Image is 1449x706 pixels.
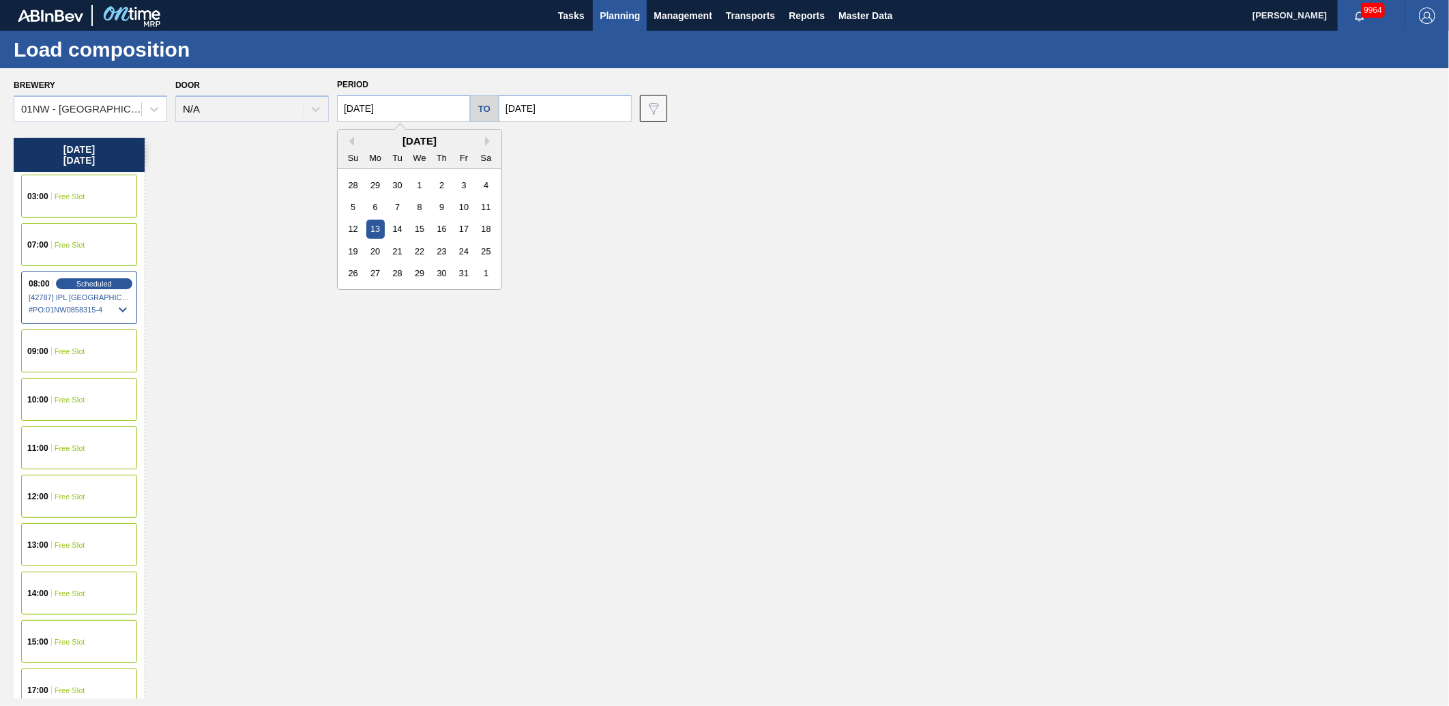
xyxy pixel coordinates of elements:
div: Choose Saturday, November 1st, 2025 [477,264,495,282]
span: 07:00 [27,241,48,249]
span: Free Slot [55,396,85,404]
span: Free Slot [55,444,85,452]
div: Choose Wednesday, October 8th, 2025 [410,198,428,216]
div: [DATE] [DATE] [14,138,145,172]
span: 10:00 [27,396,48,404]
span: 12:00 [27,492,48,501]
div: Choose Tuesday, October 28th, 2025 [388,264,407,282]
div: Choose Wednesday, October 29th, 2025 [410,264,428,282]
div: Th [433,149,451,167]
span: Master Data [838,8,892,24]
div: Choose Monday, October 13th, 2025 [366,220,385,238]
div: Choose Thursday, October 2nd, 2025 [433,176,451,194]
h1: Load composition [14,42,256,57]
span: 9964 [1361,3,1385,18]
div: Choose Friday, October 31st, 2025 [454,264,473,282]
span: 15:00 [27,638,48,646]
div: Choose Friday, October 17th, 2025 [454,220,473,238]
div: Choose Tuesday, October 7th, 2025 [388,198,407,216]
span: Planning [600,8,640,24]
div: Mo [366,149,385,167]
span: 17:00 [27,686,48,694]
div: Choose Tuesday, October 21st, 2025 [388,242,407,261]
span: Free Slot [55,492,85,501]
div: Choose Sunday, October 26th, 2025 [344,264,362,282]
input: mm/dd/yyyy [499,95,632,122]
input: mm/dd/yyyy [337,95,470,122]
span: 03:00 [27,192,48,201]
div: Choose Saturday, October 11th, 2025 [477,198,495,216]
span: 13:00 [27,541,48,549]
div: Choose Friday, October 10th, 2025 [454,198,473,216]
span: Free Slot [55,192,85,201]
button: Notifications [1338,6,1381,25]
div: Choose Thursday, October 23rd, 2025 [433,242,451,261]
span: Free Slot [55,589,85,598]
span: 11:00 [27,444,48,452]
div: Choose Wednesday, October 22nd, 2025 [410,242,428,261]
span: Transports [726,8,775,24]
div: Choose Sunday, September 28th, 2025 [344,176,362,194]
div: Choose Saturday, October 25th, 2025 [477,242,495,261]
label: Brewery [14,80,55,90]
span: Free Slot [55,347,85,355]
span: Free Slot [55,686,85,694]
button: icon-filter-gray [640,95,667,122]
img: Logout [1419,8,1435,24]
span: 14:00 [27,589,48,598]
div: Choose Friday, October 3rd, 2025 [454,176,473,194]
div: Fr [454,149,473,167]
div: Choose Thursday, October 16th, 2025 [433,220,451,238]
div: Choose Wednesday, October 1st, 2025 [410,176,428,194]
span: # PO : 01NW0858315-4 [29,301,131,318]
div: Choose Saturday, October 18th, 2025 [477,220,495,238]
span: Scheduled [76,280,112,288]
div: Choose Monday, September 29th, 2025 [366,176,385,194]
div: Su [344,149,362,167]
div: Choose Thursday, October 9th, 2025 [433,198,451,216]
div: Choose Tuesday, October 14th, 2025 [388,220,407,238]
span: Free Slot [55,541,85,549]
div: [DATE] [338,135,501,147]
div: Choose Tuesday, September 30th, 2025 [388,176,407,194]
div: Choose Thursday, October 30th, 2025 [433,264,451,282]
button: Next Month [485,136,495,146]
span: Free Slot [55,241,85,249]
span: [42787] IPL USA INC - 0008221130 [29,293,131,301]
div: Sa [477,149,495,167]
div: Choose Monday, October 6th, 2025 [366,198,385,216]
span: Management [654,8,712,24]
div: Choose Monday, October 27th, 2025 [366,264,385,282]
label: Door [175,80,200,90]
div: Choose Wednesday, October 15th, 2025 [410,220,428,238]
div: Choose Sunday, October 5th, 2025 [344,198,362,216]
span: Tasks [556,8,586,24]
div: Choose Saturday, October 4th, 2025 [477,176,495,194]
div: Choose Sunday, October 19th, 2025 [344,242,362,261]
span: Period [337,80,368,89]
div: Choose Monday, October 20th, 2025 [366,242,385,261]
div: Choose Sunday, October 12th, 2025 [344,220,362,238]
div: 01NW - [GEOGRAPHIC_DATA] [21,104,143,115]
div: Choose Friday, October 24th, 2025 [454,242,473,261]
span: 09:00 [27,347,48,355]
div: We [410,149,428,167]
span: 08:00 [29,280,50,288]
h5: to [478,104,491,114]
div: month 2025-10 [342,174,497,284]
span: Reports [789,8,825,24]
img: icon-filter-gray [645,100,662,117]
div: Tu [388,149,407,167]
span: Free Slot [55,638,85,646]
img: TNhmsLtSVTkK8tSr43FrP2fwEKptu5GPRR3wAAAABJRU5ErkJggg== [18,10,83,22]
button: Previous Month [345,136,354,146]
